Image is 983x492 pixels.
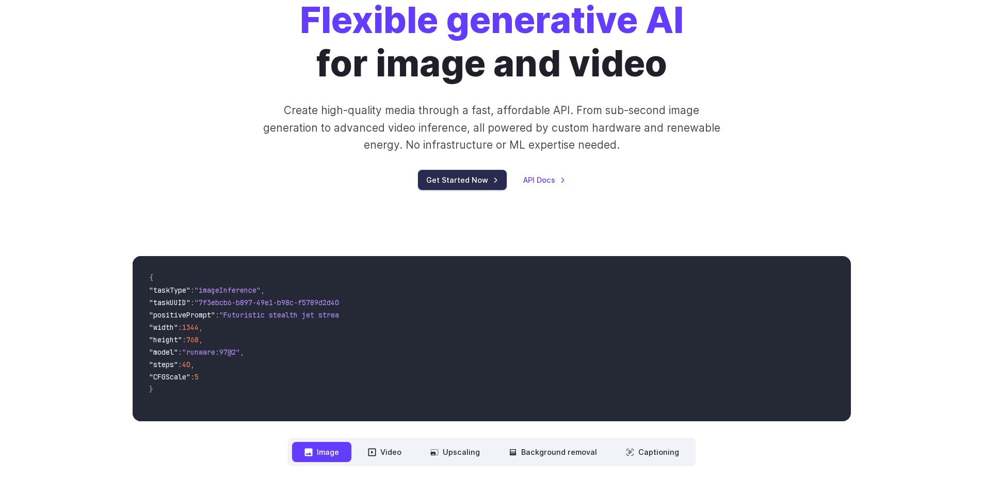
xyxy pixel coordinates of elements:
span: , [199,335,203,344]
span: "taskUUID" [149,298,190,307]
button: Upscaling [418,442,492,462]
button: Image [292,442,351,462]
button: Captioning [614,442,691,462]
span: : [178,360,182,369]
span: , [199,323,203,332]
span: , [190,360,195,369]
span: "positivePrompt" [149,310,215,320]
span: : [190,298,195,307]
button: Background removal [496,442,609,462]
span: "Futuristic stealth jet streaking through a neon-lit cityscape with glowing purple exhaust" [219,310,595,320]
span: { [149,273,153,282]
span: 768 [186,335,199,344]
span: "taskType" [149,285,190,295]
span: "width" [149,323,178,332]
span: "model" [149,347,178,357]
span: "7f3ebcb6-b897-49e1-b98c-f5789d2d40d7" [195,298,351,307]
span: , [261,285,265,295]
span: 5 [195,372,199,382]
span: : [178,323,182,332]
span: : [182,335,186,344]
span: : [190,285,195,295]
span: "steps" [149,360,178,369]
span: "CFGScale" [149,372,190,382]
span: : [215,310,219,320]
span: 40 [182,360,190,369]
span: } [149,385,153,394]
span: "runware:97@2" [182,347,240,357]
button: Video [356,442,414,462]
span: , [240,347,244,357]
span: : [190,372,195,382]
p: Create high-quality media through a fast, affordable API. From sub-second image generation to adv... [262,102,721,153]
a: Get Started Now [418,170,507,190]
span: : [178,347,182,357]
span: 1344 [182,323,199,332]
span: "height" [149,335,182,344]
span: "imageInference" [195,285,261,295]
a: API Docs [523,174,566,186]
